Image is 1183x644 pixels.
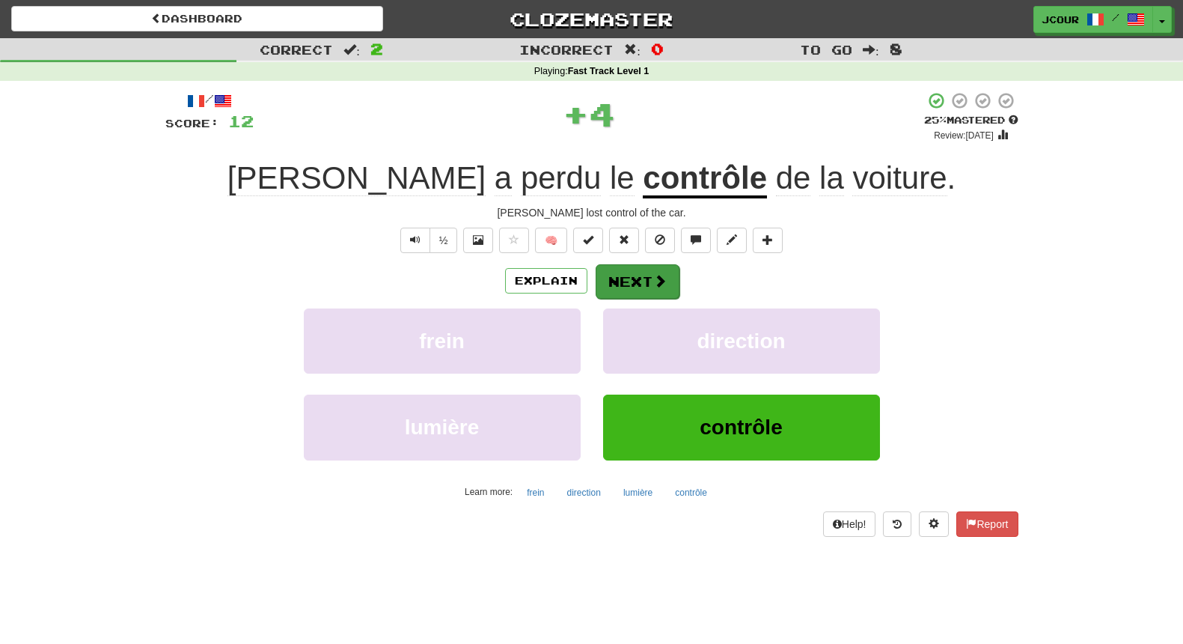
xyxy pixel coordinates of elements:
[563,91,589,136] span: +
[697,329,785,353] span: direction
[800,42,852,57] span: To go
[11,6,383,31] a: Dashboard
[717,228,747,253] button: Edit sentence (alt+d)
[924,114,1018,127] div: Mastered
[934,130,994,141] small: Review: [DATE]
[519,482,552,504] button: frein
[505,268,587,294] button: Explain
[596,264,679,299] button: Next
[681,228,711,253] button: Discuss sentence (alt+u)
[603,309,880,374] button: direction
[165,91,254,110] div: /
[165,117,219,130] span: Score:
[609,228,639,253] button: Reset to 0% Mastered (alt+r)
[1042,13,1079,26] span: JCOUR
[924,114,947,126] span: 25 %
[883,511,911,537] button: Round history (alt+y)
[643,160,767,198] u: contrôle
[406,6,777,32] a: Clozemaster
[519,42,614,57] span: Incorrect
[400,228,430,253] button: Play sentence audio (ctl+space)
[405,416,480,439] span: lumière
[890,40,902,58] span: 8
[700,416,782,439] span: contrôle
[343,43,360,56] span: :
[603,395,880,460] button: contrôle
[610,160,635,196] span: le
[624,43,641,56] span: :
[535,228,567,253] button: 🧠
[767,160,956,196] span: .
[430,228,458,253] button: ½
[645,228,675,253] button: Ignore sentence (alt+i)
[776,160,811,196] span: de
[499,228,529,253] button: Favorite sentence (alt+f)
[559,482,609,504] button: direction
[1112,12,1119,22] span: /
[463,228,493,253] button: Show image (alt+x)
[615,482,661,504] button: lumière
[521,160,601,196] span: perdu
[260,42,333,57] span: Correct
[823,511,876,537] button: Help!
[1033,6,1153,33] a: JCOUR /
[667,482,715,504] button: contrôle
[495,160,512,196] span: a
[370,40,383,58] span: 2
[863,43,879,56] span: :
[589,95,615,133] span: 4
[573,228,603,253] button: Set this sentence to 100% Mastered (alt+m)
[227,160,486,196] span: [PERSON_NAME]
[419,329,465,353] span: frein
[753,228,783,253] button: Add to collection (alt+a)
[165,205,1018,220] div: [PERSON_NAME] lost control of the car.
[304,395,581,460] button: lumière
[956,511,1018,537] button: Report
[397,228,458,253] div: Text-to-speech controls
[819,160,844,196] span: la
[852,160,947,196] span: voiture
[304,309,581,374] button: frein
[228,112,254,130] span: 12
[568,66,649,76] strong: Fast Track Level 1
[465,487,513,497] small: Learn more:
[651,40,664,58] span: 0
